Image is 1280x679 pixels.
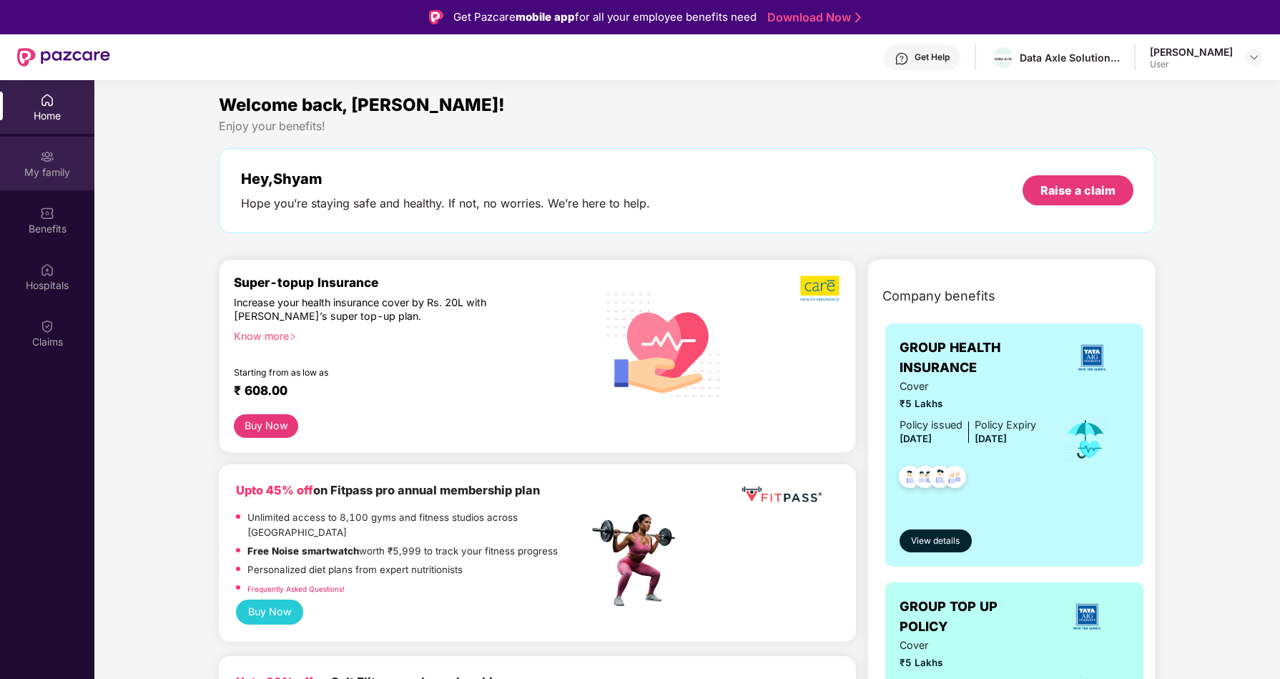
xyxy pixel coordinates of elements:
[1068,597,1106,636] img: insurerLogo
[234,367,527,377] div: Starting from as low as
[516,10,575,24] strong: mobile app
[937,461,973,497] img: svg+xml;base64,PHN2ZyB4bWxucz0iaHR0cDovL3d3dy53My5vcmcvMjAwMC9zdmciIHdpZHRoPSI0OC45NDMiIGhlaWdodD...
[900,529,972,552] button: View details
[800,275,841,302] img: b5dec4f62d2307b9de63beb79f102df3.png
[247,585,345,593] a: Frequently Asked Questions!
[247,510,588,540] p: Unlimited access to 8,100 gyms and fitness studios across [GEOGRAPHIC_DATA]
[234,296,526,323] div: Increase your health insurance cover by Rs. 20L with [PERSON_NAME]’s super top-up plan.
[907,461,942,497] img: svg+xml;base64,PHN2ZyB4bWxucz0iaHR0cDovL3d3dy53My5vcmcvMjAwMC9zdmciIHdpZHRoPSI0OC45MTUiIGhlaWdodD...
[40,206,54,220] img: svg+xml;base64,PHN2ZyBpZD0iQmVuZWZpdHMiIHhtbG5zPSJodHRwOi8vd3d3LnczLm9yZy8yMDAwL3N2ZyIgd2lkdGg9Ij...
[900,597,1045,638] span: GROUP TOP UP POLICY
[900,338,1055,378] span: GROUP HEALTH INSURANCE
[900,655,1036,670] span: ₹5 Lakhs
[40,319,54,333] img: svg+xml;base64,PHN2ZyBpZD0iQ2xhaW0iIHhtbG5zPSJodHRwOi8vd3d3LnczLm9yZy8yMDAwL3N2ZyIgd2lkdGg9IjIwIi...
[234,383,573,400] div: ₹ 608.00
[767,10,857,25] a: Download Now
[236,483,540,497] b: on Fitpass pro annual membership plan
[1073,338,1111,377] img: insurerLogo
[892,461,927,497] img: svg+xml;base64,PHN2ZyB4bWxucz0iaHR0cDovL3d3dy53My5vcmcvMjAwMC9zdmciIHdpZHRoPSI0OC45NDMiIGhlaWdodD...
[900,433,932,444] span: [DATE]
[40,263,54,277] img: svg+xml;base64,PHN2ZyBpZD0iSG9zcGl0YWxzIiB4bWxucz0iaHR0cDovL3d3dy53My5vcmcvMjAwMC9zdmciIHdpZHRoPS...
[900,396,1036,411] span: ₹5 Lakhs
[247,544,558,559] p: worth ₹5,999 to track your fitness progress
[1020,51,1120,64] div: Data Axle Solutions Private Limited
[895,52,909,66] img: svg+xml;base64,PHN2ZyBpZD0iSGVscC0zMngzMiIgeG1sbnM9Imh0dHA6Ly93d3cudzMub3JnLzIwMDAvc3ZnIiB3aWR0aD...
[922,461,957,497] img: svg+xml;base64,PHN2ZyB4bWxucz0iaHR0cDovL3d3dy53My5vcmcvMjAwMC9zdmciIHdpZHRoPSI0OC45NDMiIGhlaWdodD...
[1040,182,1116,198] div: Raise a claim
[40,150,54,164] img: svg+xml;base64,PHN2ZyB3aWR0aD0iMjAiIGhlaWdodD0iMjAiIHZpZXdCb3g9IjAgMCAyMCAyMCIgZmlsbD0ibm9uZSIgeG...
[855,10,861,25] img: Stroke
[882,286,995,306] span: Company benefits
[975,417,1036,434] div: Policy Expiry
[234,275,588,290] div: Super-topup Insurance
[1063,416,1109,463] img: icon
[234,330,579,340] div: Know more
[289,333,297,341] span: right
[596,275,732,414] img: svg+xml;base64,PHN2ZyB4bWxucz0iaHR0cDovL3d3dy53My5vcmcvMjAwMC9zdmciIHhtbG5zOnhsaW5rPSJodHRwOi8vd3...
[911,534,960,548] span: View details
[219,94,505,115] span: Welcome back, [PERSON_NAME]!
[241,170,650,187] div: Hey, Shyam
[975,433,1007,444] span: [DATE]
[900,638,1036,654] span: Cover
[40,93,54,107] img: svg+xml;base64,PHN2ZyBpZD0iSG9tZSIgeG1sbnM9Imh0dHA6Ly93d3cudzMub3JnLzIwMDAvc3ZnIiB3aWR0aD0iMjAiIG...
[900,378,1036,395] span: Cover
[247,545,359,557] strong: Free Noise smartwatch
[236,483,313,497] b: Upto 45% off
[915,52,950,63] div: Get Help
[234,414,298,438] button: Buy Now
[993,54,1013,62] img: WhatsApp%20Image%202022-10-27%20at%2012.58.27.jpeg
[429,10,443,24] img: Logo
[1249,52,1260,63] img: svg+xml;base64,PHN2ZyBpZD0iRHJvcGRvd24tMzJ4MzIiIHhtbG5zPSJodHRwOi8vd3d3LnczLm9yZy8yMDAwL3N2ZyIgd2...
[453,9,757,26] div: Get Pazcare for all your employee benefits need
[241,196,650,211] div: Hope you’re staying safe and healthy. If not, no worries. We’re here to help.
[900,417,963,434] div: Policy issued
[1150,45,1233,59] div: [PERSON_NAME]
[1150,59,1233,70] div: User
[236,600,303,625] button: Buy Now
[17,48,110,67] img: New Pazcare Logo
[247,562,463,577] p: Personalized diet plans from expert nutritionists
[588,510,688,610] img: fpp.png
[739,482,824,508] img: fppp.png
[219,119,1155,134] div: Enjoy your benefits!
